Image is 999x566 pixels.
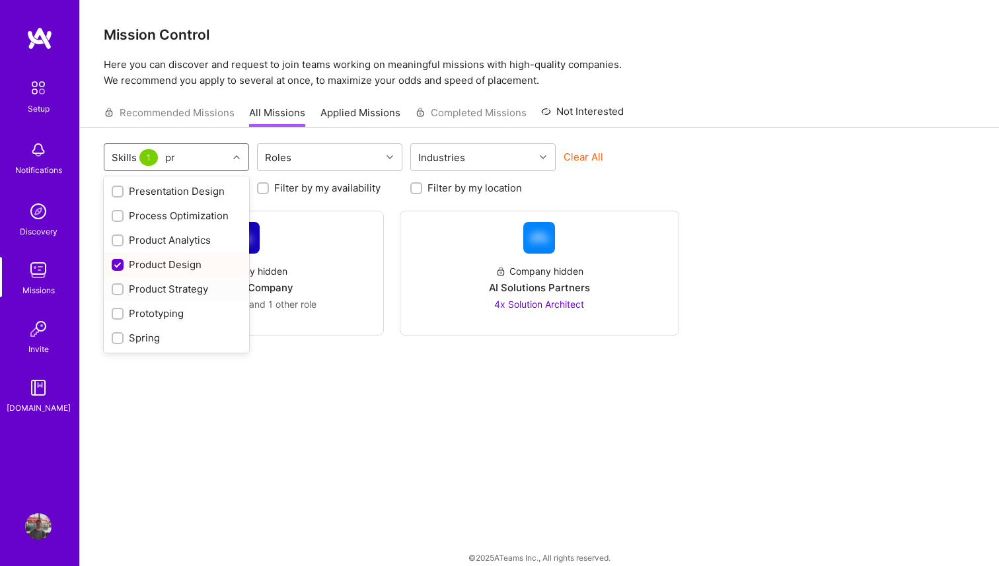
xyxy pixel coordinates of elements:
div: Spring [112,331,241,345]
div: Setup [28,102,50,116]
label: Filter by my location [427,181,522,195]
div: Process Optimization [112,209,241,223]
i: icon Chevron [387,154,393,160]
button: Clear All [564,150,603,164]
a: User Avatar [22,513,55,540]
div: Notifications [15,163,62,177]
div: Product Strategy [112,282,241,296]
div: Prototyping [112,306,241,320]
div: [DOMAIN_NAME] [7,401,71,415]
label: Filter by my availability [274,181,381,195]
div: Product Design [112,258,241,271]
div: Presentation Design [112,184,241,198]
div: Skills [108,148,164,167]
img: guide book [25,374,52,401]
img: discovery [25,198,52,225]
img: bell [25,137,52,163]
div: Product Analytics [112,233,241,247]
span: 1 [139,149,158,166]
img: teamwork [25,257,52,283]
img: setup [24,74,52,102]
div: Roles [262,148,295,167]
div: Missions [22,283,55,297]
a: Company LogoCompany hiddenAI Solutions Partners4x Solution Architect [411,222,669,324]
a: Not Interested [541,104,624,127]
img: logo [26,26,53,50]
img: Company Logo [523,222,555,254]
div: Discovery [20,225,57,238]
h3: Mission Control [104,26,975,43]
div: AI Solutions Partners [489,281,590,295]
span: 4x Solution Architect [494,299,584,310]
img: User Avatar [25,513,52,540]
p: Here you can discover and request to join teams working on meaningful missions with high-quality ... [104,57,975,88]
i: icon Chevron [233,154,240,160]
div: Invite [28,342,49,356]
div: Company hidden [496,264,583,278]
img: Invite [25,316,52,342]
i: icon Chevron [540,154,546,160]
span: and 1 other role [249,299,316,310]
a: All Missions [249,106,305,127]
div: Industries [415,148,468,167]
a: Applied Missions [320,106,400,127]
